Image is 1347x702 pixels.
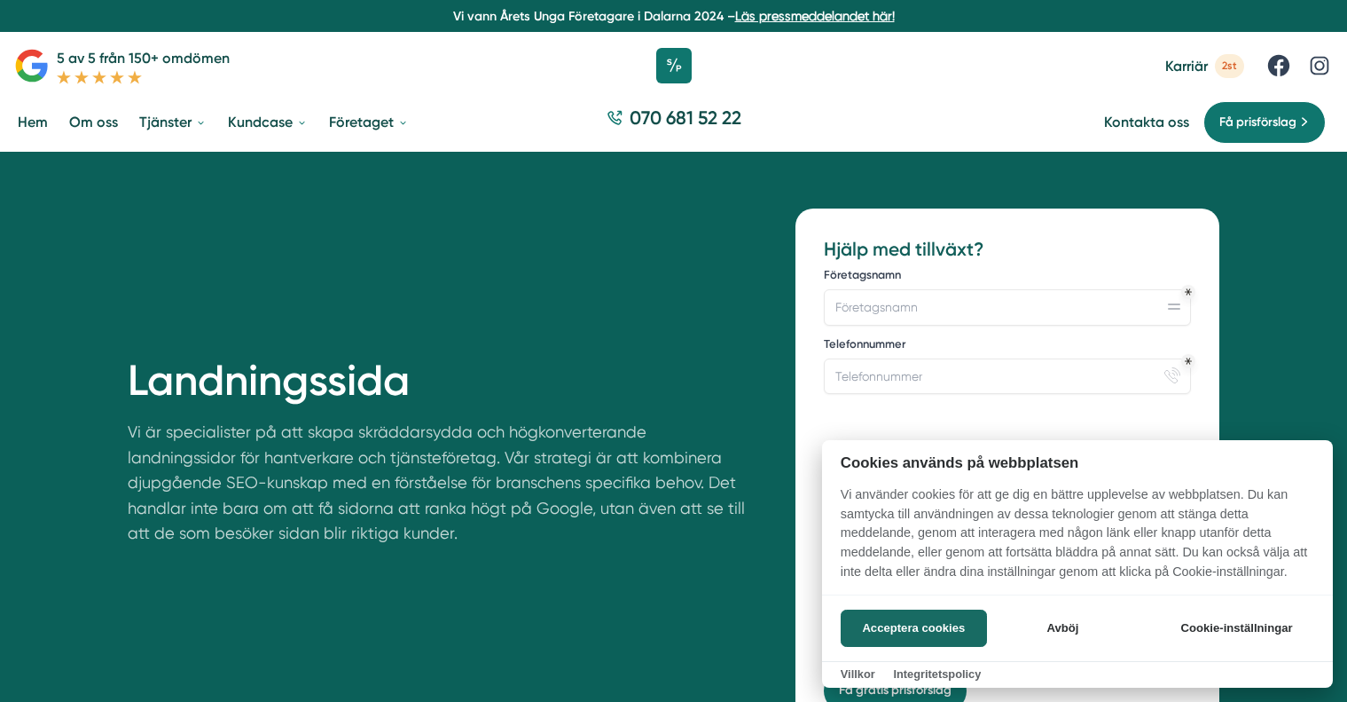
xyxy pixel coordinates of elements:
[893,667,981,681] a: Integritetspolicy
[841,667,875,681] a: Villkor
[992,610,1133,647] button: Avböj
[822,485,1333,594] p: Vi använder cookies för att ge dig en bättre upplevelse av webbplatsen. Du kan samtycka till anvä...
[822,454,1333,471] h2: Cookies används på webbplatsen
[1159,610,1314,647] button: Cookie-inställningar
[841,610,987,647] button: Acceptera cookies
